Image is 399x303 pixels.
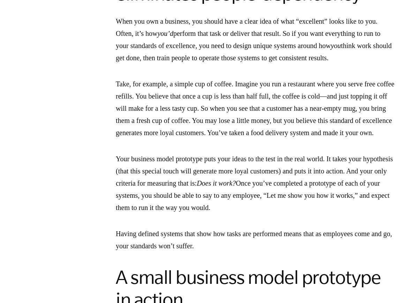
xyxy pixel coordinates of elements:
em: you [331,42,341,49]
p: Your business model prototype puts your ideas to the test in the real world. It takes your hypoth... [116,153,395,214]
iframe: Chat Widget [364,270,399,303]
em: you’d [157,30,173,37]
p: Having defined systems that show how tasks are performed means that as employees come and go, you... [116,228,395,252]
p: When you own a business, you should have a clear idea of what “excellent” looks like to you. Ofte... [116,15,395,64]
p: Take, for example, a simple cup of coffee. Imagine you run a restaurant where you serve free coff... [116,78,395,139]
em: Does it work? [197,179,236,187]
